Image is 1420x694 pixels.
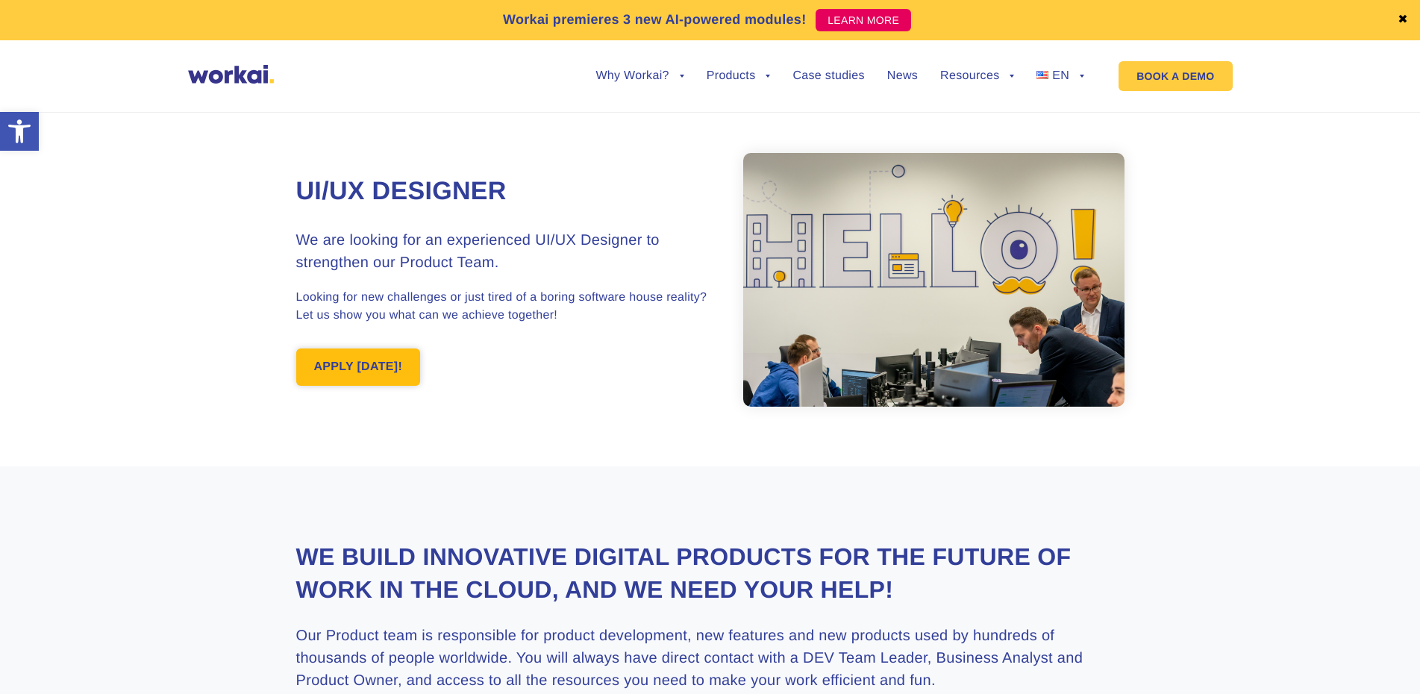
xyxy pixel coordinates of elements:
[4,284,695,340] span: I hereby consent to the processing of my personal data of a special category contained in my appl...
[296,541,1125,605] h2: We build innovative digital products for the future of work in the Cloud, and we need your help!
[1398,14,1408,26] a: ✖
[940,70,1014,82] a: Resources
[296,625,1125,692] h3: Our Product team is responsible for product development, new features and new products used by hu...
[4,208,13,218] input: I hereby consent to the processing of the personal data I have provided during the recruitment pr...
[595,70,684,82] a: Why Workai?
[816,9,911,31] a: LEARN MORE
[296,348,421,386] a: APPLY [DATE]!
[296,289,710,325] p: Looking for new challenges or just tired of a boring software house reality? Let us show you what...
[296,175,710,209] h1: UI/UX Designer
[4,207,675,248] span: I hereby consent to the processing of the personal data I have provided during the recruitment pr...
[1052,69,1069,82] span: EN
[219,400,289,415] a: Privacy Policy
[351,61,470,76] span: Mobile phone number
[887,70,918,82] a: News
[792,70,864,82] a: Case studies
[296,229,710,274] h3: We are looking for an experienced UI/UX Designer to strengthen our Product Team.
[503,10,807,30] p: Workai premieres 3 new AI-powered modules!
[4,286,13,296] input: I hereby consent to the processing of my personal data of a special category contained in my appl...
[1119,61,1232,91] a: BOOK A DEMO
[707,70,771,82] a: Products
